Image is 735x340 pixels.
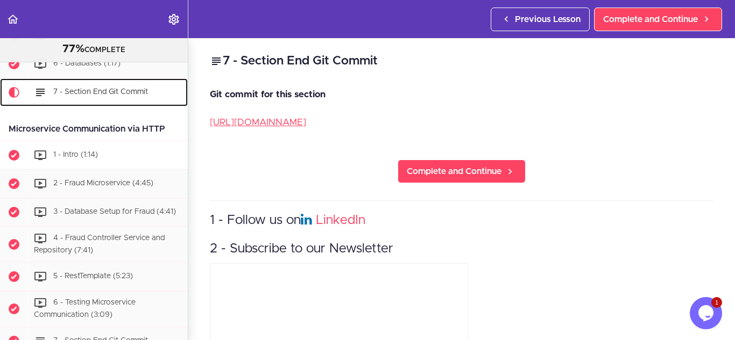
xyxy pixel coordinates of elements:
iframe: chat widget [690,297,724,329]
span: 77% [62,44,84,54]
a: Previous Lesson [491,8,590,31]
span: 2 - Fraud Microservice (4:45) [53,180,153,187]
a: Complete and Continue [398,160,526,183]
h3: 1 - Follow us on [210,212,713,229]
a: Complete and Continue [594,8,722,31]
span: Complete and Continue [407,165,501,178]
span: Previous Lesson [515,13,581,26]
span: 6 - Databases (1:17) [53,60,121,68]
strong: Git commit for this section [210,90,326,99]
span: Complete and Continue [603,13,698,26]
span: 5 - RestTemplate (5:23) [53,272,133,280]
span: 6 - Testing Microservice Communication (3:09) [34,299,136,319]
svg: Back to course curriculum [6,13,19,26]
a: LinkedIn [316,214,365,227]
svg: Settings Menu [167,13,180,26]
div: COMPLETE [13,42,174,56]
span: 7 - Section End Git Commit [53,89,148,96]
a: [URL][DOMAIN_NAME] [210,118,306,127]
h3: 2 - Subscribe to our Newsletter [210,240,713,258]
span: 4 - Fraud Controller Service and Repository (7:41) [34,235,165,255]
span: 1 - Intro (1:14) [53,151,98,159]
h2: 7 - Section End Git Commit [210,52,713,70]
span: 3 - Database Setup for Fraud (4:41) [53,208,176,216]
